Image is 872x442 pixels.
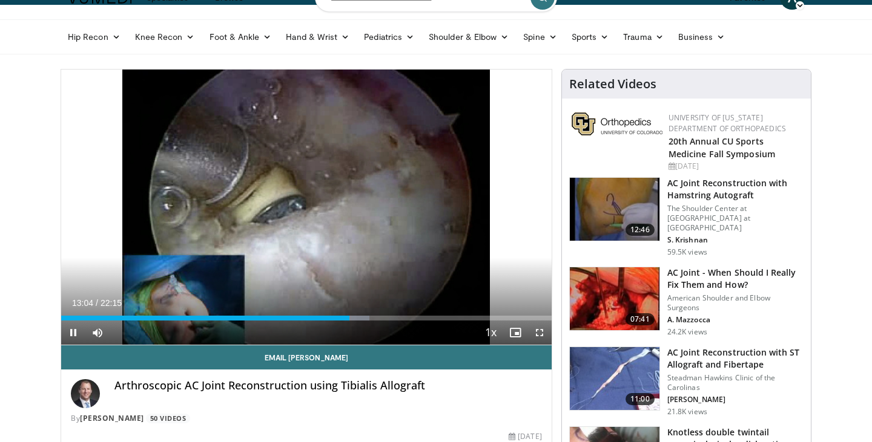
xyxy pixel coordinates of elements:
h3: AC Joint Reconstruction with ST Allograft and Fibertape [667,346,804,371]
h4: Related Videos [569,77,656,91]
img: Avatar [71,379,100,408]
p: The Shoulder Center at [GEOGRAPHIC_DATA] at [GEOGRAPHIC_DATA] [667,204,804,233]
span: 11:00 [626,393,655,405]
a: 07:41 AC Joint - When Should I Really Fix Them and How? American Shoulder and Elbow Surgeons A. M... [569,267,804,337]
button: Fullscreen [527,320,552,345]
img: mazz_3.png.150x105_q85_crop-smart_upscale.jpg [570,267,659,330]
img: 355603a8-37da-49b6-856f-e00d7e9307d3.png.150x105_q85_autocrop_double_scale_upscale_version-0.2.png [572,112,662,135]
a: 11:00 AC Joint Reconstruction with ST Allograft and Fibertape Steadman Hawkins Clinic of the Caro... [569,346,804,417]
h4: Arthroscopic AC Joint Reconstruction using Tibialis Allograft [114,379,542,392]
a: Spine [516,25,564,49]
span: 13:04 [72,298,93,308]
a: Sports [564,25,616,49]
span: 12:46 [626,224,655,236]
a: 12:46 AC Joint Reconstruction with Hamstring Autograft The Shoulder Center at [GEOGRAPHIC_DATA] a... [569,177,804,257]
a: Email [PERSON_NAME] [61,345,552,369]
div: [DATE] [669,161,801,172]
p: 59.5K views [667,247,707,257]
button: Pause [61,320,85,345]
div: [DATE] [509,431,541,442]
div: By [71,413,542,424]
span: 22:15 [101,298,122,308]
a: Business [671,25,733,49]
p: 24.2K views [667,327,707,337]
a: Trauma [616,25,671,49]
video-js: Video Player [61,70,552,345]
img: 325549_0000_1.png.150x105_q85_crop-smart_upscale.jpg [570,347,659,410]
a: Shoulder & Elbow [421,25,516,49]
button: Enable picture-in-picture mode [503,320,527,345]
p: A. Mazzocca [667,315,804,325]
a: [PERSON_NAME] [80,413,144,423]
a: Pediatrics [357,25,421,49]
div: Progress Bar [61,316,552,320]
a: 20th Annual CU Sports Medicine Fall Symposium [669,135,775,160]
a: 50 Videos [146,414,190,424]
p: Steadman Hawkins Clinic of the Carolinas [667,373,804,392]
h3: AC Joint Reconstruction with Hamstring Autograft [667,177,804,201]
button: Mute [85,320,110,345]
img: 134172_0000_1.png.150x105_q85_crop-smart_upscale.jpg [570,178,659,241]
a: Hand & Wrist [279,25,357,49]
p: 21.8K views [667,407,707,417]
a: University of [US_STATE] Department of Orthopaedics [669,112,786,134]
span: 07:41 [626,313,655,325]
a: Hip Recon [61,25,128,49]
p: [PERSON_NAME] [667,395,804,405]
h3: AC Joint - When Should I Really Fix Them and How? [667,267,804,291]
span: / [96,298,98,308]
a: Knee Recon [128,25,202,49]
button: Playback Rate [479,320,503,345]
a: Foot & Ankle [202,25,279,49]
p: S. Krishnan [667,235,804,245]
p: American Shoulder and Elbow Surgeons [667,293,804,313]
